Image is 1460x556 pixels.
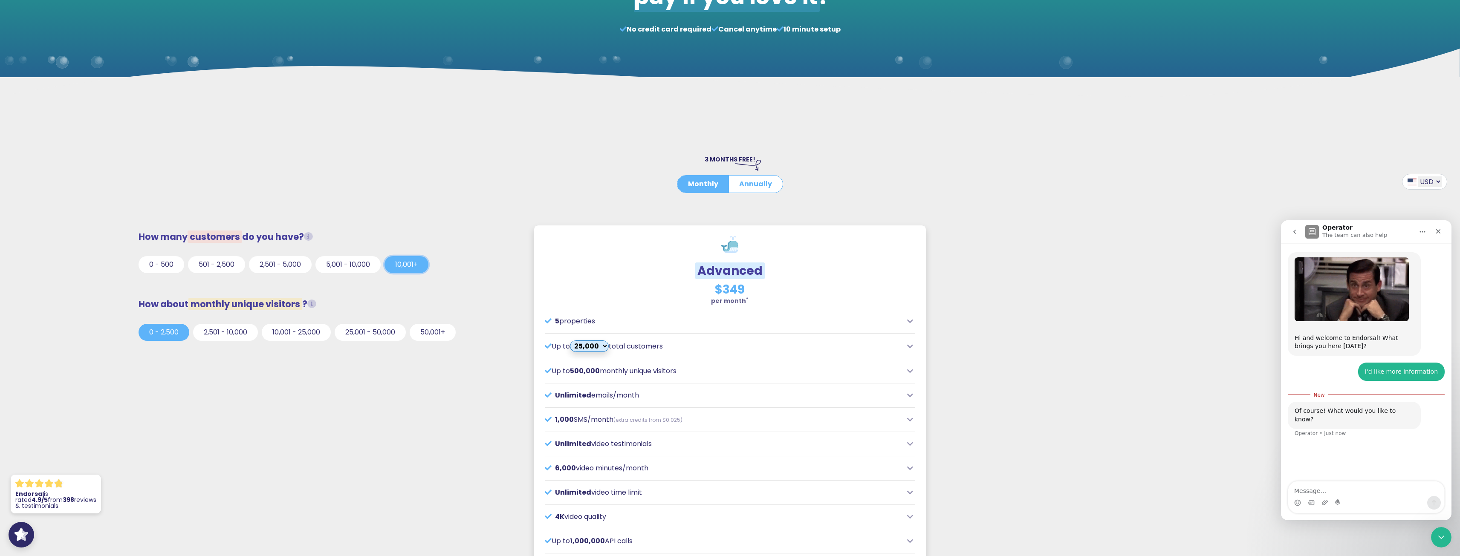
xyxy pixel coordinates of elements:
p: No credit card required Cancel anytime 10 minute setup [539,24,921,35]
p: video minutes/month [545,463,902,473]
iframe: Intercom live chat [1431,527,1451,547]
p: is rated from reviews & testimonials. [15,491,96,509]
p: video quality [545,512,902,522]
p: video testimonials [545,439,902,449]
h3: How many do you have? [139,231,518,242]
img: whale.svg [721,236,738,253]
button: 2,501 - 5,000 [249,256,312,273]
p: properties [545,316,902,326]
p: emails/month [545,390,902,400]
span: 1,000,000 [570,536,605,546]
button: 2,501 - 10,000 [193,324,258,341]
span: Unlimited [555,439,591,449]
span: Unlimited [555,390,591,400]
span: 500,000 [570,366,600,376]
span: 4K [555,512,564,521]
span: Advanced [695,262,765,279]
button: Monthly [677,176,729,193]
button: Annually [729,176,783,193]
span: Unlimited [555,487,591,497]
iframe: Intercom live chat [1281,220,1451,520]
button: 0 - 2,500 [139,324,189,341]
button: 501 - 2,500 [188,256,245,273]
strong: 4.9/5 [32,496,48,504]
button: 5,001 - 10,000 [315,256,381,273]
span: customers [188,230,242,243]
p: Up to monthly unique visitors [545,366,902,376]
span: monthly unique visitors [188,298,302,310]
h3: How about ? [139,299,518,309]
span: 1,000 [555,415,574,424]
p: SMS/month [545,415,902,425]
button: 25,001 - 50,000 [335,324,406,341]
span: (extra credits from $0.025) [613,416,682,423]
i: Total customers from whom you request testimonials/reviews. [304,232,313,241]
button: 10,001 - 25,000 [262,324,331,341]
i: Unique visitors that view our social proof tools (widgets, FOMO popups or Wall of Love) on your w... [307,300,316,308]
p: video time limit [545,487,902,498]
button: 0 - 500 [139,256,184,273]
img: arrow-right-down.svg [735,160,761,171]
span: 3 MONTHS FREE! [705,155,755,164]
button: 50,001+ [410,324,456,341]
span: 5 [555,316,559,326]
p: Up to API calls [545,536,902,546]
span: 6,000 [555,463,576,473]
strong: per month [711,297,749,305]
strong: Endorsal [15,490,44,498]
p: Up to total customers [545,340,902,352]
span: $349 [715,281,745,298]
button: 10,001+ [385,256,428,273]
strong: 398 [63,496,74,504]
